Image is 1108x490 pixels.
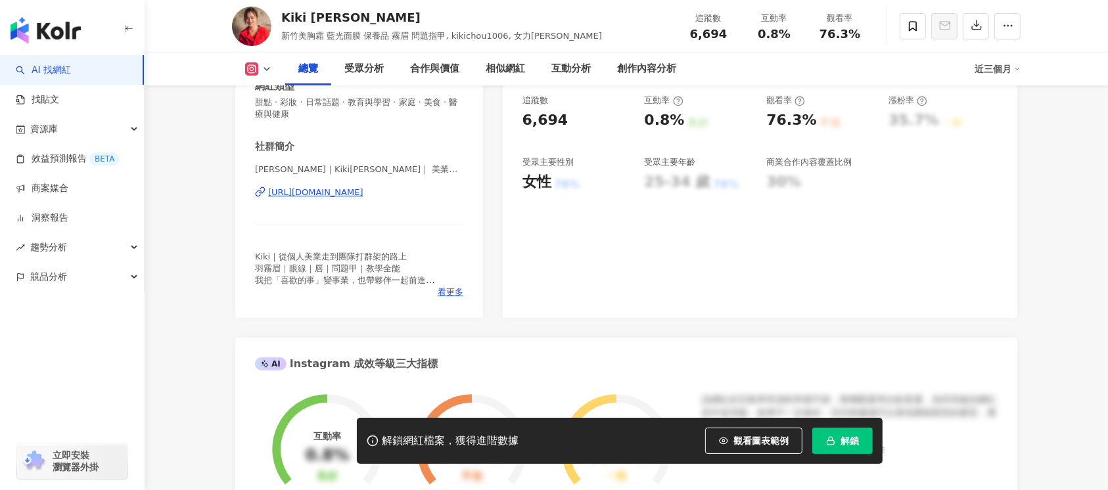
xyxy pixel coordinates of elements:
[11,17,81,43] img: logo
[733,435,789,446] span: 觀看圖表範例
[16,182,68,195] a: 商案媒合
[255,79,294,93] div: 網紅類型
[255,357,287,370] div: AI
[766,156,852,168] div: 商業合作內容覆蓋比例
[30,233,67,262] span: 趨勢分析
[522,156,574,168] div: 受眾主要性別
[766,95,805,106] div: 觀看率
[30,262,67,292] span: 競品分析
[16,93,59,106] a: 找貼文
[21,451,47,472] img: chrome extension
[16,212,68,225] a: 洞察報告
[438,286,463,298] span: 看更多
[522,110,568,131] div: 6,694
[644,110,684,131] div: 0.8%
[410,61,459,77] div: 合作與價值
[317,470,338,483] div: 良好
[53,449,99,473] span: 立即安裝 瀏覽器外掛
[551,61,591,77] div: 互動分析
[841,435,859,446] span: 解鎖
[486,61,525,77] div: 相似網紅
[690,27,727,41] span: 6,694
[522,172,551,192] div: 女性
[683,12,733,25] div: 追蹤數
[522,95,548,106] div: 追蹤數
[382,434,519,448] div: 解鎖網紅檔案，獲得進階數據
[30,114,58,144] span: 資源庫
[889,95,927,106] div: 漲粉率
[812,428,873,454] button: 解鎖
[606,470,627,483] div: 一般
[281,9,602,26] div: Kiki [PERSON_NAME]
[975,58,1021,79] div: 近三個月
[766,110,816,131] div: 76.3%
[758,28,791,41] span: 0.8%
[815,12,865,25] div: 觀看率
[255,357,438,371] div: Instagram 成效等級三大指標
[644,95,683,106] div: 互動率
[255,252,435,321] span: Kiki｜從個人美業走到團隊打群架的路上 羽霧眉｜眼線｜唇｜問題甲｜教學全能 我把「喜歡的事」變事業，也帶夥伴一起前進 ⬇️ 預約服務 / 學技術 / 應徵加入團隊👇 @mfnail @mfmf...
[16,243,25,252] span: rise
[644,156,695,168] div: 受眾主要年齡
[16,64,71,77] a: searchAI 找網紅
[255,187,463,198] a: [URL][DOMAIN_NAME]
[232,7,271,46] img: KOL Avatar
[281,31,602,41] span: 新竹美胸霜 藍光面膜 保養品 霧眉 問題指甲, kikichou1006, 女力[PERSON_NAME]
[749,12,799,25] div: 互動率
[344,61,384,77] div: 受眾分析
[617,61,676,77] div: 創作內容分析
[819,28,860,41] span: 76.3%
[298,61,318,77] div: 總覽
[17,443,127,479] a: chrome extension立即安裝 瀏覽器外掛
[268,187,363,198] div: [URL][DOMAIN_NAME]
[255,164,463,175] span: [PERSON_NAME]｜Kiki[PERSON_NAME]｜ 美業經營管理｜霧唇、霧眉講師｜新竹台北 | kikichou1006
[461,470,482,483] div: 不佳
[705,428,802,454] button: 觀看圖表範例
[702,393,998,432] div: 該網紅的互動率和漲粉率都不錯，唯獨觀看率比較普通，為同等級的網紅的中低等級，效果不一定會好，但仍然建議可以發包開箱類型的案型，應該會比較有成效！
[255,97,463,120] span: 甜點 · 彩妝 · 日常話題 · 教育與學習 · 家庭 · 美食 · 醫療與健康
[255,140,294,154] div: 社群簡介
[16,152,120,166] a: 效益預測報告BETA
